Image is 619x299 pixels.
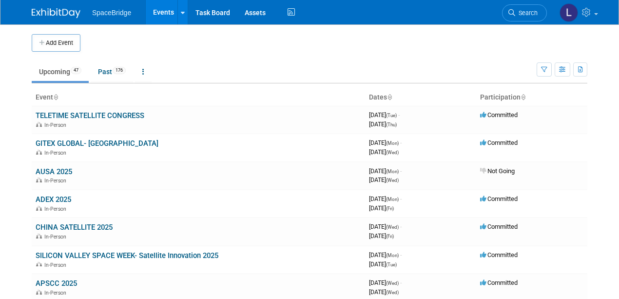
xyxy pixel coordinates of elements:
[36,122,42,127] img: In-Person Event
[44,206,69,212] span: In-Person
[36,150,42,155] img: In-Person Event
[36,195,71,204] a: ADEX 2025
[480,139,518,146] span: Committed
[44,290,69,296] span: In-Person
[400,223,402,230] span: -
[480,195,518,202] span: Committed
[400,167,402,175] span: -
[369,195,402,202] span: [DATE]
[369,111,400,119] span: [DATE]
[36,167,72,176] a: AUSA 2025
[386,178,399,183] span: (Wed)
[386,197,399,202] span: (Mon)
[365,89,476,106] th: Dates
[386,206,394,211] span: (Fri)
[476,89,587,106] th: Participation
[36,251,218,260] a: SILICON VALLEY SPACE WEEK- Satellite Innovation 2025
[521,93,525,101] a: Sort by Participation Type
[36,111,144,120] a: TELETIME SATELLITE CONGRESS
[369,232,394,239] span: [DATE]
[400,251,402,259] span: -
[386,253,399,258] span: (Mon)
[44,262,69,268] span: In-Person
[369,148,399,156] span: [DATE]
[480,279,518,286] span: Committed
[398,111,400,119] span: -
[36,178,42,182] img: In-Person Event
[386,113,397,118] span: (Tue)
[44,234,69,240] span: In-Person
[32,34,80,52] button: Add Event
[386,150,399,155] span: (Wed)
[36,139,158,148] a: GITEX GLOBAL- [GEOGRAPHIC_DATA]
[480,251,518,259] span: Committed
[400,195,402,202] span: -
[480,167,515,175] span: Not Going
[44,150,69,156] span: In-Person
[44,122,69,128] span: In-Person
[92,9,131,17] span: SpaceBridge
[36,279,77,288] a: APSCC 2025
[36,290,42,295] img: In-Person Event
[400,279,402,286] span: -
[91,62,133,81] a: Past176
[386,169,399,174] span: (Mon)
[400,139,402,146] span: -
[386,280,399,286] span: (Wed)
[515,9,538,17] span: Search
[386,122,397,127] span: (Thu)
[480,111,518,119] span: Committed
[369,223,402,230] span: [DATE]
[32,8,80,18] img: ExhibitDay
[369,120,397,128] span: [DATE]
[36,234,42,239] img: In-Person Event
[53,93,58,101] a: Sort by Event Name
[386,224,399,230] span: (Wed)
[36,262,42,267] img: In-Person Event
[386,290,399,295] span: (Wed)
[386,140,399,146] span: (Mon)
[480,223,518,230] span: Committed
[36,223,113,232] a: CHINA SATELLITE 2025
[369,279,402,286] span: [DATE]
[386,262,397,267] span: (Tue)
[387,93,392,101] a: Sort by Start Date
[560,3,578,22] img: Luminita Oprescu
[44,178,69,184] span: In-Person
[369,167,402,175] span: [DATE]
[36,206,42,211] img: In-Person Event
[71,67,81,74] span: 47
[369,204,394,212] span: [DATE]
[32,89,365,106] th: Event
[502,4,547,21] a: Search
[113,67,126,74] span: 176
[369,139,402,146] span: [DATE]
[369,260,397,268] span: [DATE]
[386,234,394,239] span: (Fri)
[369,288,399,296] span: [DATE]
[369,176,399,183] span: [DATE]
[32,62,89,81] a: Upcoming47
[369,251,402,259] span: [DATE]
